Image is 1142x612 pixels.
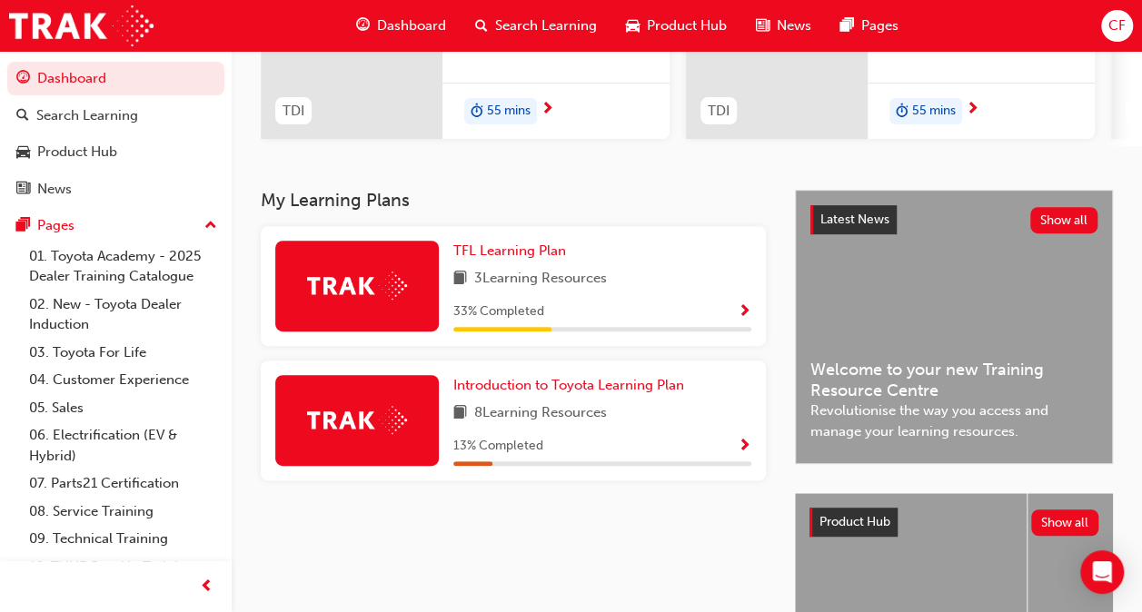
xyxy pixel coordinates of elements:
[307,271,407,300] img: Trak
[16,182,30,198] span: news-icon
[16,108,29,124] span: search-icon
[22,291,224,339] a: 02. New - Toyota Dealer Induction
[738,435,751,458] button: Show Progress
[461,7,611,44] a: search-iconSearch Learning
[819,514,890,529] span: Product Hub
[738,304,751,321] span: Show Progress
[16,144,30,161] span: car-icon
[1101,10,1133,42] button: CF
[9,5,154,46] img: Trak
[22,498,224,526] a: 08. Service Training
[37,179,72,200] div: News
[453,377,684,393] span: Introduction to Toyota Learning Plan
[738,301,751,323] button: Show Progress
[453,402,467,425] span: book-icon
[7,62,224,95] a: Dashboard
[471,100,483,123] span: duration-icon
[777,15,811,36] span: News
[708,101,730,122] span: TDI
[741,7,826,44] a: news-iconNews
[200,576,214,598] span: prev-icon
[826,7,913,44] a: pages-iconPages
[342,7,461,44] a: guage-iconDashboard
[475,15,488,37] span: search-icon
[22,242,224,291] a: 01. Toyota Academy - 2025 Dealer Training Catalogue
[16,218,30,234] span: pages-icon
[356,15,370,37] span: guage-icon
[453,301,544,322] span: 33 % Completed
[22,366,224,394] a: 04. Customer Experience
[810,205,1097,234] a: Latest NewsShow all
[474,268,607,291] span: 3 Learning Resources
[840,15,854,37] span: pages-icon
[756,15,770,37] span: news-icon
[261,190,766,211] h3: My Learning Plans
[22,394,224,422] a: 05. Sales
[36,105,138,126] div: Search Learning
[738,439,751,455] span: Show Progress
[37,215,74,236] div: Pages
[611,7,741,44] a: car-iconProduct Hub
[861,15,899,36] span: Pages
[795,190,1113,464] a: Latest NewsShow allWelcome to your new Training Resource CentreRevolutionise the way you access a...
[22,339,224,367] a: 03. Toyota For Life
[453,268,467,291] span: book-icon
[307,406,407,434] img: Trak
[1030,207,1098,233] button: Show all
[626,15,640,37] span: car-icon
[474,402,607,425] span: 8 Learning Resources
[896,100,909,123] span: duration-icon
[7,209,224,242] button: Pages
[810,360,1097,400] span: Welcome to your new Training Resource Centre
[22,553,224,581] a: 10. TUNE Rev-Up Training
[1080,550,1124,594] div: Open Intercom Messenger
[453,436,543,457] span: 13 % Completed
[22,421,224,469] a: 06. Electrification (EV & Hybrid)
[541,102,554,118] span: next-icon
[453,375,691,396] a: Introduction to Toyota Learning Plan
[16,71,30,87] span: guage-icon
[453,241,573,262] a: TFL Learning Plan
[495,15,597,36] span: Search Learning
[1108,15,1126,36] span: CF
[7,58,224,209] button: DashboardSearch LearningProduct HubNews
[810,400,1097,441] span: Revolutionise the way you access and manage your learning resources.
[7,135,224,169] a: Product Hub
[22,469,224,498] a: 07. Parts21 Certification
[7,99,224,133] a: Search Learning
[912,101,956,122] span: 55 mins
[966,102,979,118] span: next-icon
[453,242,566,259] span: TFL Learning Plan
[487,101,531,122] span: 55 mins
[820,212,889,227] span: Latest News
[7,173,224,206] a: News
[647,15,727,36] span: Product Hub
[283,101,304,122] span: TDI
[1031,509,1099,536] button: Show all
[37,142,117,163] div: Product Hub
[22,525,224,553] a: 09. Technical Training
[377,15,446,36] span: Dashboard
[809,508,1098,537] a: Product HubShow all
[204,214,217,238] span: up-icon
